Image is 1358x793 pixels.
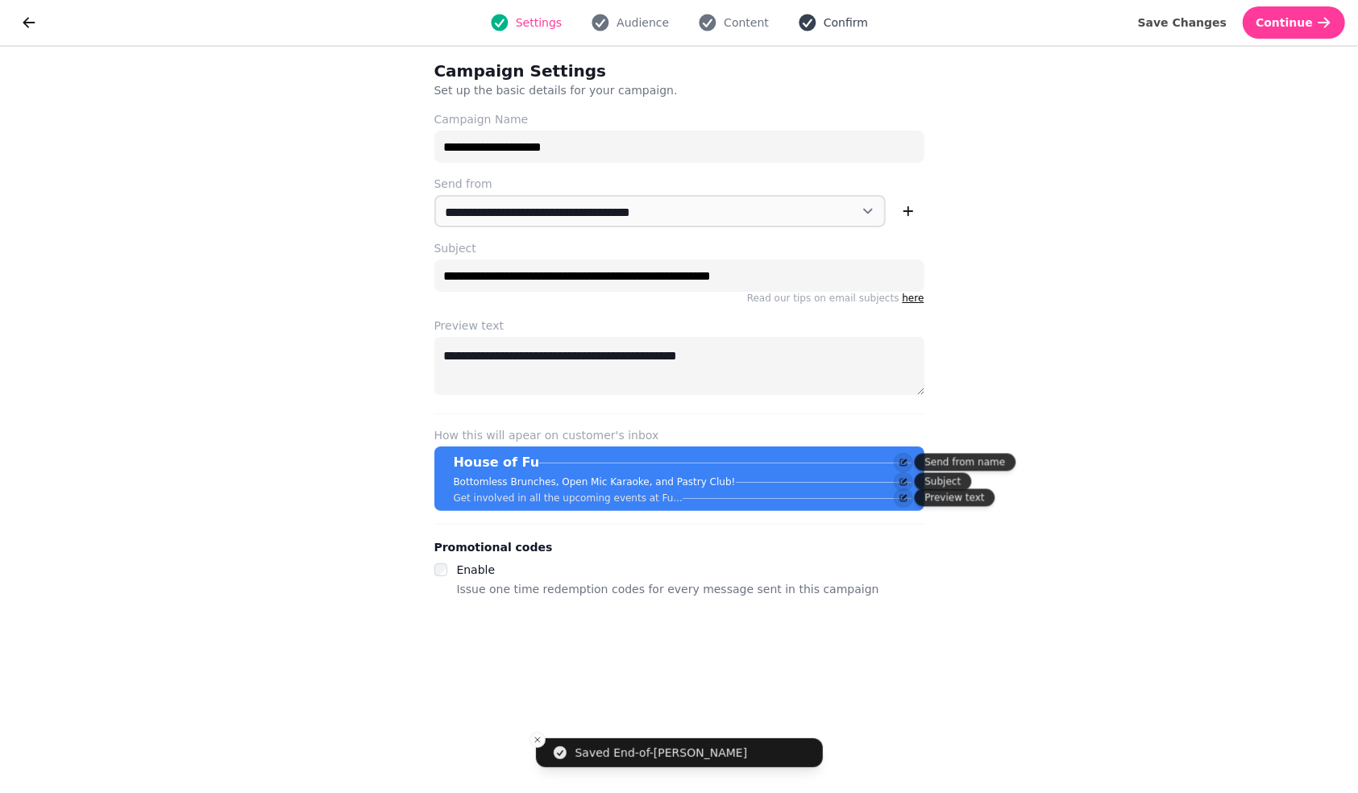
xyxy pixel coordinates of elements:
label: Subject [434,240,924,256]
p: Get involved in all the upcoming events at Fu... [454,492,683,504]
button: go back [13,6,45,39]
div: Saved End-of-[PERSON_NAME] [575,745,748,761]
span: Settings [516,15,562,31]
button: Close toast [529,732,546,748]
p: Set up the basic details for your campaign. [434,82,847,98]
a: here [902,293,924,304]
h2: Campaign Settings [434,60,744,82]
label: Campaign Name [434,111,924,127]
label: Enable [457,563,496,576]
span: Audience [617,15,669,31]
label: Send from [434,176,924,192]
div: Preview text [915,489,995,507]
p: Bottomless Brunches, Open Mic Karaoke, and Pastry Club! [454,475,736,488]
legend: Promotional codes [434,538,553,557]
button: Continue [1243,6,1345,39]
span: Content [724,15,769,31]
p: Read our tips on email subjects [434,292,924,305]
div: Send from name [915,454,1016,471]
span: Continue [1256,17,1313,28]
span: Save Changes [1138,17,1227,28]
label: How this will apear on customer's inbox [434,427,924,443]
button: Save Changes [1125,6,1240,39]
span: Confirm [824,15,868,31]
div: Subject [915,473,972,491]
p: House of Fu [454,453,540,472]
p: Issue one time redemption codes for every message sent in this campaign [457,579,879,599]
label: Preview text [434,318,924,334]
